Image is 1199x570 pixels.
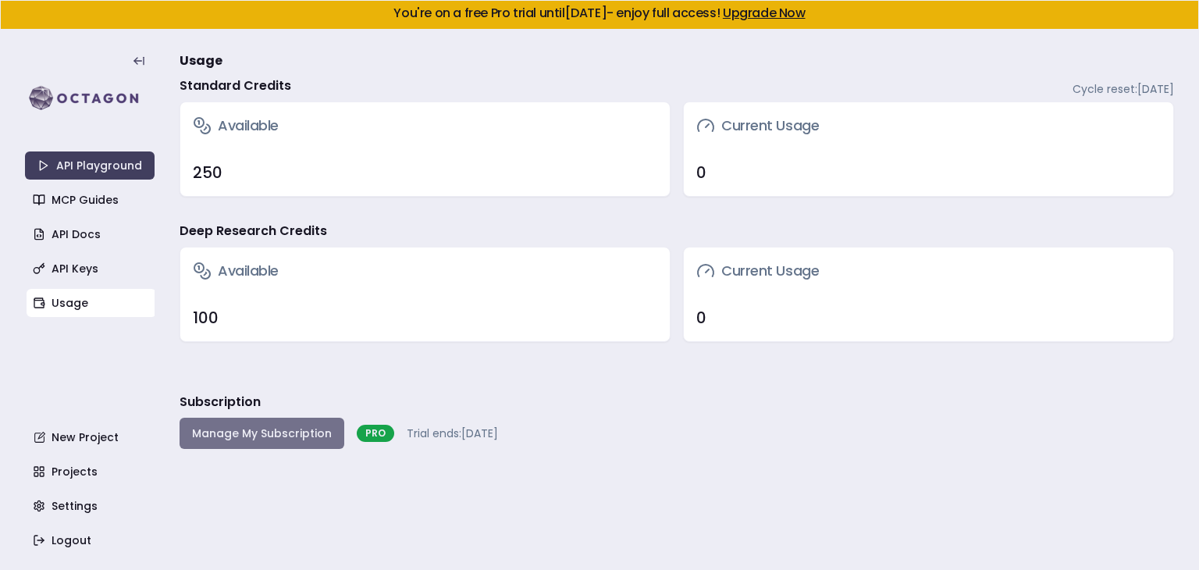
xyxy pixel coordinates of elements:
span: Cycle reset: [DATE] [1073,81,1174,97]
a: API Docs [27,220,156,248]
div: 0 [696,307,1161,329]
h3: Current Usage [696,260,819,282]
a: New Project [27,423,156,451]
button: Manage My Subscription [180,418,344,449]
div: 0 [696,162,1161,183]
a: Projects [27,458,156,486]
img: logo-rect-yK7x_WSZ.svg [25,83,155,114]
a: MCP Guides [27,186,156,214]
h3: Available [193,115,279,137]
a: Settings [27,492,156,520]
a: API Keys [27,255,156,283]
a: Usage [27,289,156,317]
span: Trial ends: [DATE] [407,426,498,441]
h3: Current Usage [696,115,819,137]
h4: Deep Research Credits [180,222,327,240]
h3: Available [193,260,279,282]
span: Usage [180,52,222,70]
div: PRO [357,425,394,442]
a: Upgrade Now [723,4,806,22]
div: 100 [193,307,657,329]
h3: Subscription [180,393,261,411]
h5: You're on a free Pro trial until [DATE] - enjoy full access! [13,7,1186,20]
div: 250 [193,162,657,183]
a: Logout [27,526,156,554]
a: API Playground [25,151,155,180]
h4: Standard Credits [180,77,291,95]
